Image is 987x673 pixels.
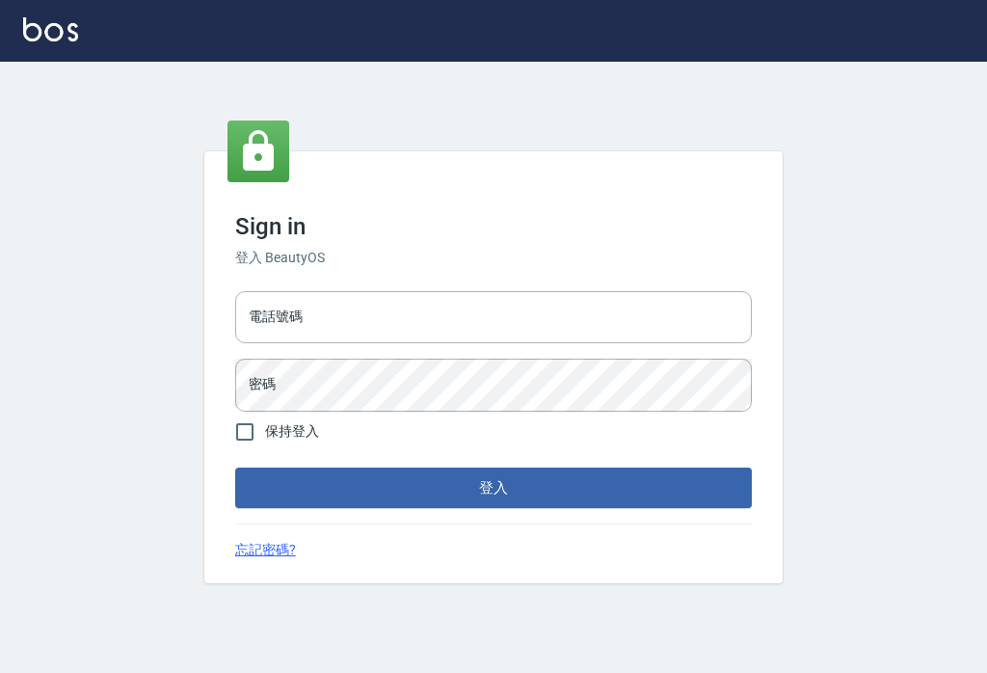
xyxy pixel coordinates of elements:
[235,540,296,560] a: 忘記密碼?
[23,17,78,41] img: Logo
[235,248,752,268] h6: 登入 BeautyOS
[235,213,752,240] h3: Sign in
[235,468,752,508] button: 登入
[265,421,319,442] span: 保持登入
